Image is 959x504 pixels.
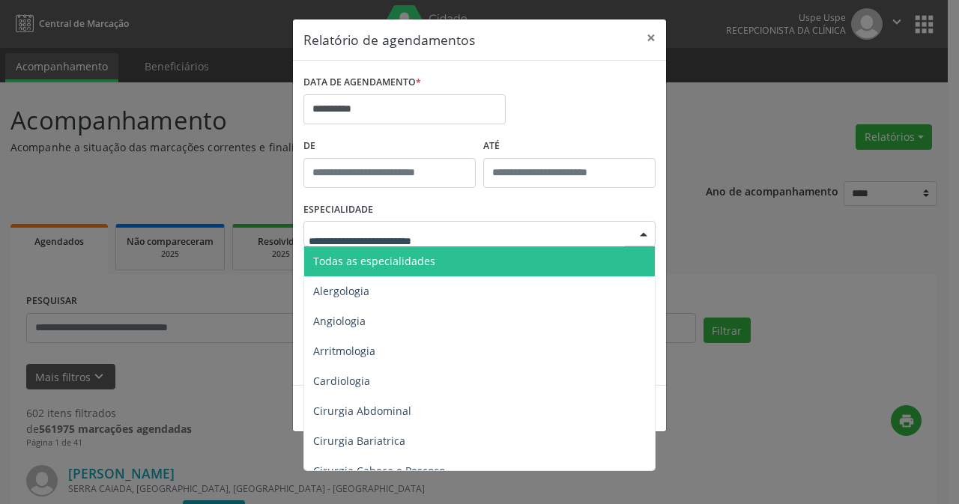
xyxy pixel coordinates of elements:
[313,284,369,298] span: Alergologia
[303,198,373,222] label: ESPECIALIDADE
[313,314,366,328] span: Angiologia
[313,344,375,358] span: Arritmologia
[313,434,405,448] span: Cirurgia Bariatrica
[483,135,656,158] label: ATÉ
[313,374,370,388] span: Cardiologia
[636,19,666,56] button: Close
[313,404,411,418] span: Cirurgia Abdominal
[303,135,476,158] label: De
[313,464,445,478] span: Cirurgia Cabeça e Pescoço
[303,71,421,94] label: DATA DE AGENDAMENTO
[313,254,435,268] span: Todas as especialidades
[303,30,475,49] h5: Relatório de agendamentos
